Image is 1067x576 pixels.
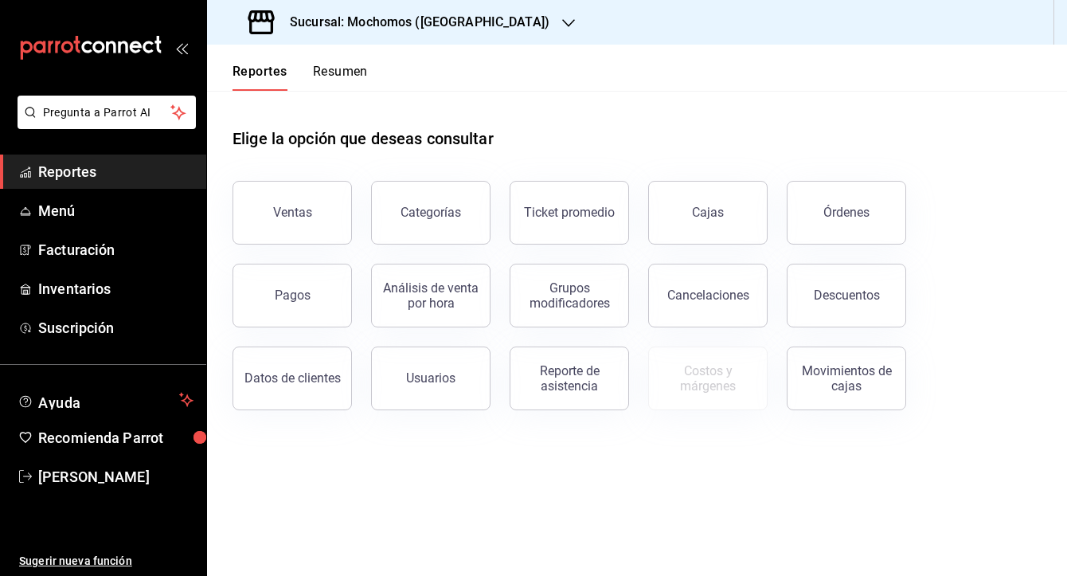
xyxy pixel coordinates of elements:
[233,181,352,245] button: Ventas
[648,264,768,327] button: Cancelaciones
[38,427,193,449] span: Recomienda Parrot
[787,347,906,410] button: Movimientos de cajas
[692,205,724,220] div: Cajas
[371,347,491,410] button: Usuarios
[233,64,287,91] button: Reportes
[313,64,368,91] button: Resumen
[648,347,768,410] button: Contrata inventarios para ver este reporte
[787,181,906,245] button: Órdenes
[524,205,615,220] div: Ticket promedio
[19,553,193,570] span: Sugerir nueva función
[38,239,193,261] span: Facturación
[787,264,906,327] button: Descuentos
[273,205,312,220] div: Ventas
[381,280,480,311] div: Análisis de venta por hora
[371,264,491,327] button: Análisis de venta por hora
[43,104,171,121] span: Pregunta a Parrot AI
[244,370,341,386] div: Datos de clientes
[510,347,629,410] button: Reporte de asistencia
[401,205,461,220] div: Categorías
[233,127,494,151] h1: Elige la opción que deseas consultar
[277,13,549,32] h3: Sucursal: Mochomos ([GEOGRAPHIC_DATA])
[38,390,173,409] span: Ayuda
[233,64,368,91] div: navigation tabs
[797,363,896,394] div: Movimientos de cajas
[11,116,196,132] a: Pregunta a Parrot AI
[38,278,193,300] span: Inventarios
[175,41,188,54] button: open_drawer_menu
[18,96,196,129] button: Pregunta a Parrot AI
[233,264,352,327] button: Pagos
[38,466,193,488] span: [PERSON_NAME]
[510,181,629,245] button: Ticket promedio
[648,181,768,245] button: Cajas
[823,205,870,220] div: Órdenes
[38,200,193,221] span: Menú
[659,363,757,394] div: Costos y márgenes
[520,280,619,311] div: Grupos modificadores
[233,347,352,410] button: Datos de clientes
[371,181,491,245] button: Categorías
[667,288,749,303] div: Cancelaciones
[275,288,311,303] div: Pagos
[38,317,193,339] span: Suscripción
[814,288,880,303] div: Descuentos
[520,363,619,394] div: Reporte de asistencia
[510,264,629,327] button: Grupos modificadores
[406,370,455,386] div: Usuarios
[38,161,193,182] span: Reportes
